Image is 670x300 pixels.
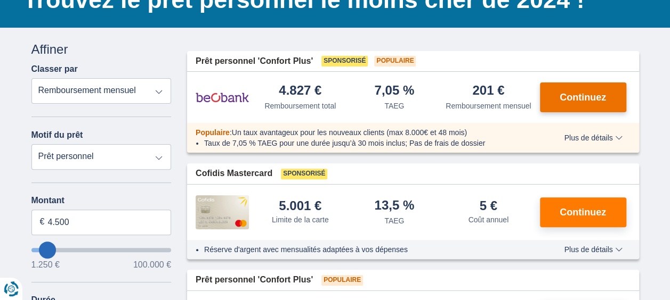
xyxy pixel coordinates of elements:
[374,199,414,213] div: 13,5 %
[480,199,497,212] div: 5 €
[196,168,272,180] span: Cofidis Mastercard
[232,128,467,137] span: Un taux avantageux pour les nouveaux clients (max 8.000€ et 48 mois)
[31,64,78,74] label: Classer par
[204,244,533,255] li: Réserve d'argent avec mensualités adaptées à vos dépenses
[264,101,336,111] div: Remboursement total
[279,84,321,98] div: 4.827 €
[196,195,249,229] img: pret personnel Cofidis CC
[560,93,606,102] span: Continuez
[446,101,531,111] div: Remboursement mensuel
[31,248,172,252] input: wantToBorrow
[374,56,416,66] span: Populaire
[133,261,171,269] span: 100.000 €
[40,216,45,228] span: €
[31,40,172,59] div: Affiner
[321,275,363,286] span: Populaire
[196,274,313,286] span: Prêt personnel 'Confort Plus'
[187,127,542,138] div: :
[374,84,414,98] div: 7,05 %
[384,101,404,111] div: TAEG
[31,261,60,269] span: 1.250 €
[196,84,249,111] img: pret personnel Beobank
[281,169,327,179] span: Sponsorisé
[560,207,606,217] span: Continuez
[540,197,626,227] button: Continuez
[204,138,533,148] li: Taux de 7,05 % TAEG pour une durée jusqu’à 30 mois inclus; Pas de frais de dossier
[31,130,83,140] label: Motif du prêt
[321,56,368,66] span: Sponsorisé
[472,84,504,98] div: 201 €
[556,245,630,254] button: Plus de détails
[196,55,313,68] span: Prêt personnel 'Confort Plus'
[564,246,622,253] span: Plus de détails
[468,214,508,225] div: Coût annuel
[31,196,172,205] label: Montant
[556,134,630,142] button: Plus de détails
[196,128,230,137] span: Populaire
[540,82,626,112] button: Continuez
[384,215,404,226] div: TAEG
[272,214,329,225] div: Limite de la carte
[564,134,622,141] span: Plus de détails
[279,199,321,212] div: 5.001 €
